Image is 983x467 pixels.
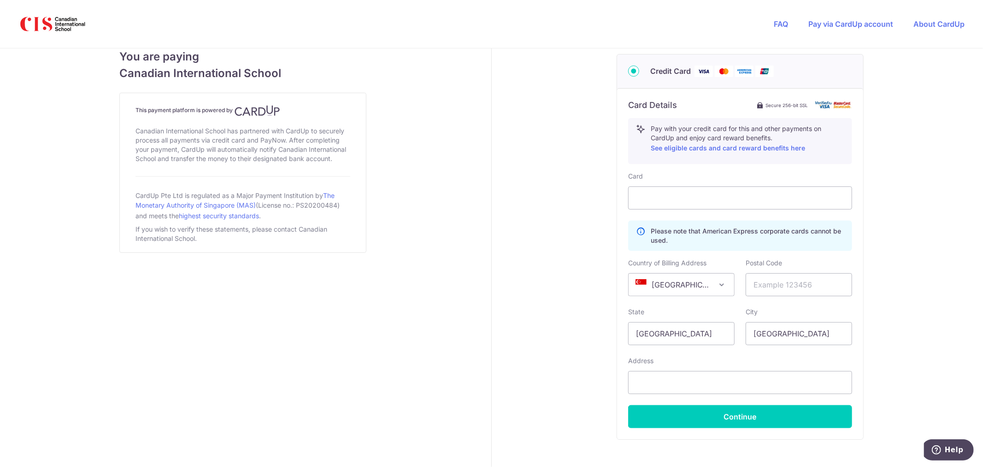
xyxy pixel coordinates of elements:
[135,188,350,223] div: CardUp Pte Ltd is regulated as a Major Payment Institution by (License no.: PS20200484) and meets...
[135,223,350,245] div: If you wish to verify these statements, please contact Canadian International School.
[651,227,844,245] p: Please note that American Express corporate cards cannot be used.
[628,66,852,77] div: Credit Card Visa Mastercard American Express Union Pay
[746,258,782,268] label: Postal Code
[651,144,805,152] a: See eligible cards and card reward benefits here
[924,439,974,462] iframe: Opens a widget where you can find more information
[765,102,808,109] span: Secure 256-bit SSL
[746,273,852,296] input: Example 123456
[628,356,653,365] label: Address
[650,66,691,77] span: Credit Card
[913,19,965,29] a: About CardUp
[651,124,844,154] p: Pay with your credit card for this and other payments on CardUp and enjoy card reward benefits.
[755,66,774,77] img: Union Pay
[735,66,753,77] img: American Express
[628,273,735,296] span: Singapore
[628,405,852,428] button: Continue
[135,125,350,165] div: Canadian International School has partnered with CardUp to securely process all payments via cred...
[715,66,733,77] img: Mastercard
[636,192,844,204] iframe: To enrich screen reader interactions, please activate Accessibility in Grammarly extension settings
[179,212,259,220] a: highest security standards
[774,19,788,29] a: FAQ
[695,66,713,77] img: Visa
[628,258,706,268] label: Country of Billing Address
[119,65,366,82] span: Canadian International School
[815,101,852,109] img: card secure
[629,274,734,296] span: Singapore
[135,105,350,116] h4: This payment platform is powered by
[808,19,893,29] a: Pay via CardUp account
[628,100,677,111] h6: Card Details
[746,307,758,317] label: City
[119,48,366,65] span: You are paying
[235,105,280,116] img: CardUp
[628,172,643,181] label: Card
[628,307,644,317] label: State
